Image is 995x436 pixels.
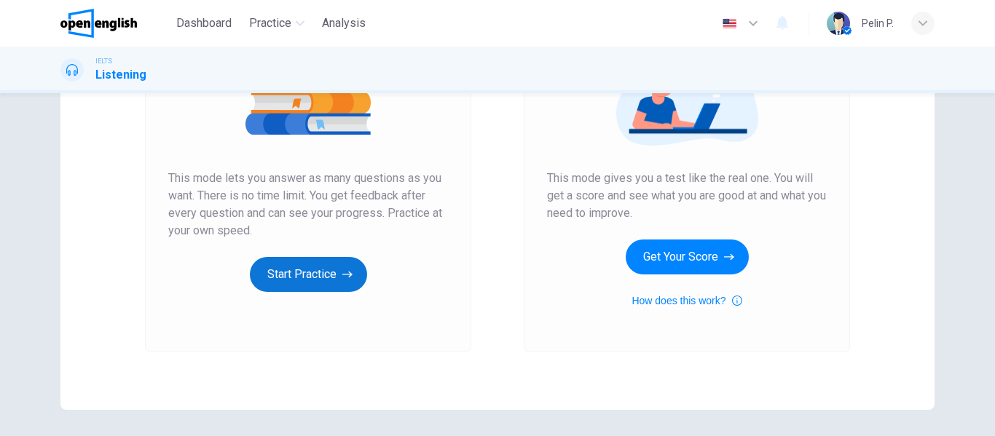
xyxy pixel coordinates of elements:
span: IELTS [95,56,112,66]
div: Pelin P. [862,15,894,32]
button: Start Practice [250,257,367,292]
button: Analysis [316,10,371,36]
button: Get Your Score [626,239,749,274]
span: This mode lets you answer as many questions as you want. There is no time limit. You get feedback... [168,170,448,239]
span: Analysis [322,15,366,32]
span: Dashboard [176,15,232,32]
img: en [720,18,739,29]
span: This mode gives you a test like the real one. You will get a score and see what you are good at a... [547,170,827,222]
img: OpenEnglish logo [60,9,137,38]
button: Practice [243,10,310,36]
h1: Listening [95,66,146,84]
button: How does this work? [632,292,742,309]
img: Profile picture [827,12,850,35]
span: Practice [249,15,291,32]
a: OpenEnglish logo [60,9,170,38]
button: Dashboard [170,10,237,36]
